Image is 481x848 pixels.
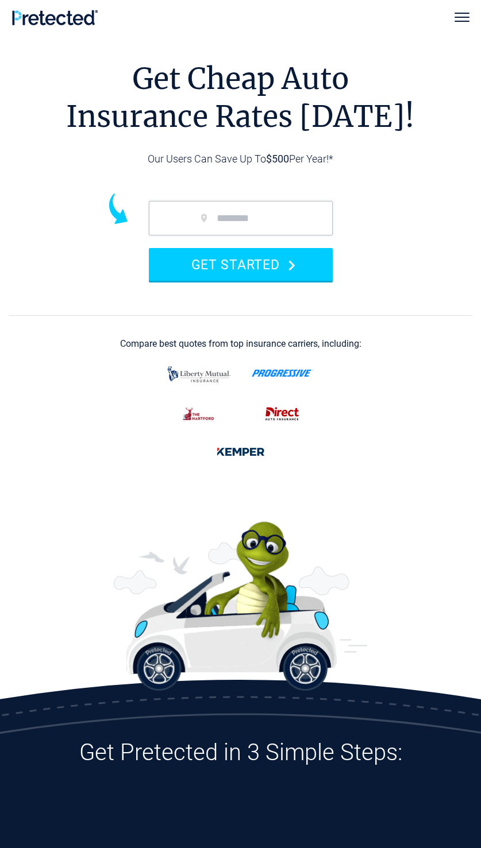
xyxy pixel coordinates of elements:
[66,135,415,189] h2: Our Users Can Save Up To Per Year!*
[164,361,234,388] img: progressive
[66,60,415,135] h1: Get Cheap Auto Insurance Rates [DATE]!
[120,339,361,349] div: Compare best quotes from top insurance carriers, including:
[252,369,313,377] img: progressive
[114,521,368,691] img: Perry the Turtle With a Car
[149,201,333,235] input: zip code
[176,402,222,426] img: thehartford
[259,402,305,426] img: direct
[266,153,289,165] strong: $500
[9,738,472,767] h3: Get Pretected in 3 Simple Steps:
[149,248,333,281] button: GET STARTED
[210,440,271,464] img: kemper
[11,10,98,25] img: Pretected Logo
